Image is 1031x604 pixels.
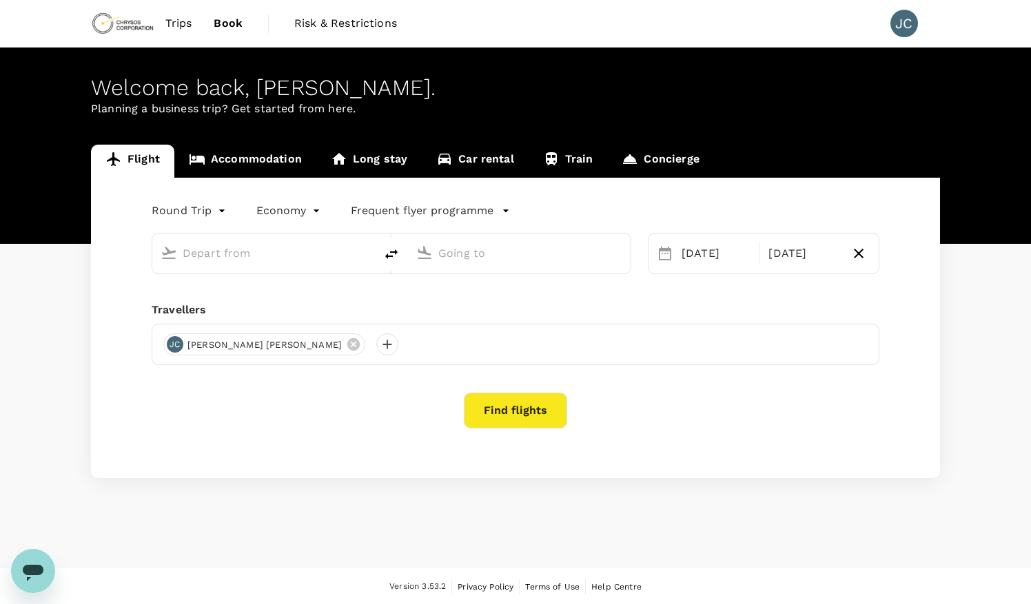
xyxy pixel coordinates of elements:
a: Concierge [607,145,713,178]
input: Depart from [183,242,346,264]
a: Long stay [316,145,422,178]
div: JC [167,336,183,353]
div: Round Trip [152,200,229,222]
button: Open [365,251,368,254]
div: [DATE] [676,240,757,267]
div: JC[PERSON_NAME] [PERSON_NAME] [163,333,365,355]
span: Risk & Restrictions [294,15,397,32]
a: Terms of Use [525,579,580,594]
img: Chrysos Corporation [91,8,154,39]
span: Terms of Use [525,582,580,592]
div: Travellers [152,302,879,318]
iframe: Button to launch messaging window [11,549,55,593]
button: delete [375,238,408,271]
div: Economy [256,200,323,222]
p: Frequent flyer programme [351,202,493,219]
a: Train [529,145,608,178]
button: Open [621,251,624,254]
a: Car rental [422,145,529,178]
span: [PERSON_NAME] [PERSON_NAME] [179,338,350,352]
a: Flight [91,145,174,178]
input: Going to [438,242,602,264]
span: Privacy Policy [458,582,513,592]
a: Privacy Policy [458,579,513,594]
div: [DATE] [763,240,844,267]
button: Frequent flyer programme [351,202,510,219]
span: Book [214,15,243,32]
div: Welcome back , [PERSON_NAME] . [91,75,940,101]
a: Accommodation [174,145,316,178]
div: JC [890,10,918,37]
span: Trips [165,15,192,32]
p: Planning a business trip? Get started from here. [91,101,940,117]
span: Help Centre [591,582,642,592]
span: Version 3.53.2 [389,580,446,594]
a: Help Centre [591,579,642,594]
button: Find flights [464,393,567,428]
